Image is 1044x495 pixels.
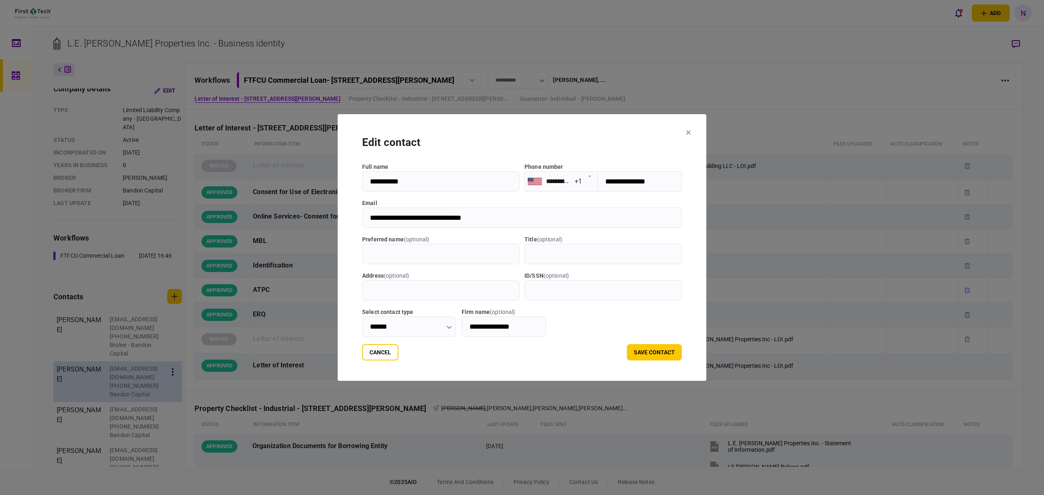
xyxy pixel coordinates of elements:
[575,177,582,186] div: +1
[362,272,520,280] label: address
[362,208,682,228] input: email
[524,235,682,244] label: title
[524,164,563,170] label: Phone number
[362,280,520,301] input: address
[362,244,520,264] input: Preferred name
[524,280,682,301] input: ID/SSN
[490,309,515,315] span: ( optional )
[362,199,682,208] label: email
[404,236,429,243] span: ( optional )
[462,308,546,316] label: firm name
[537,236,562,243] span: ( optional )
[528,178,542,185] img: us
[544,272,569,279] span: ( optional )
[362,235,520,244] label: Preferred name
[362,316,456,337] input: Select contact type
[524,272,682,280] label: ID/SSN
[362,135,682,150] div: edit contact
[584,170,595,181] button: Open
[524,244,682,264] input: title
[362,308,456,316] label: Select contact type
[362,163,520,171] label: full name
[362,171,520,192] input: full name
[627,344,682,360] button: save contact
[362,344,398,360] button: Cancel
[384,272,409,279] span: ( optional )
[462,316,546,337] input: firm name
